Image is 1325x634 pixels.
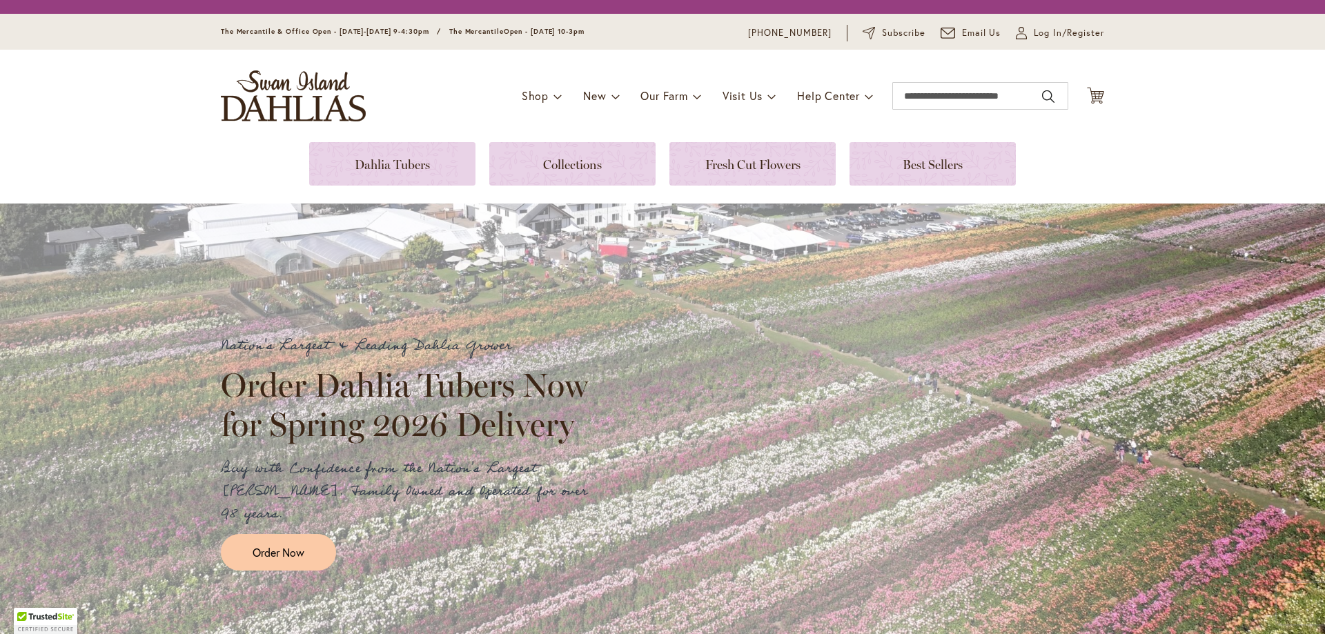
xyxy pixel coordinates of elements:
[221,70,366,121] a: store logo
[504,27,585,36] span: Open - [DATE] 10-3pm
[221,534,336,571] a: Order Now
[253,544,304,560] span: Order Now
[797,88,860,103] span: Help Center
[1034,26,1104,40] span: Log In/Register
[748,26,832,40] a: [PHONE_NUMBER]
[882,26,925,40] span: Subscribe
[941,26,1001,40] a: Email Us
[221,457,600,526] p: Buy with Confidence from the Nation's Largest [PERSON_NAME]. Family Owned and Operated for over 9...
[723,88,763,103] span: Visit Us
[640,88,687,103] span: Our Farm
[221,27,504,36] span: The Mercantile & Office Open - [DATE]-[DATE] 9-4:30pm / The Mercantile
[522,88,549,103] span: Shop
[1042,86,1054,108] button: Search
[863,26,925,40] a: Subscribe
[221,366,600,443] h2: Order Dahlia Tubers Now for Spring 2026 Delivery
[1016,26,1104,40] a: Log In/Register
[221,335,600,357] p: Nation's Largest & Leading Dahlia Grower
[962,26,1001,40] span: Email Us
[583,88,606,103] span: New
[14,608,77,634] div: TrustedSite Certified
